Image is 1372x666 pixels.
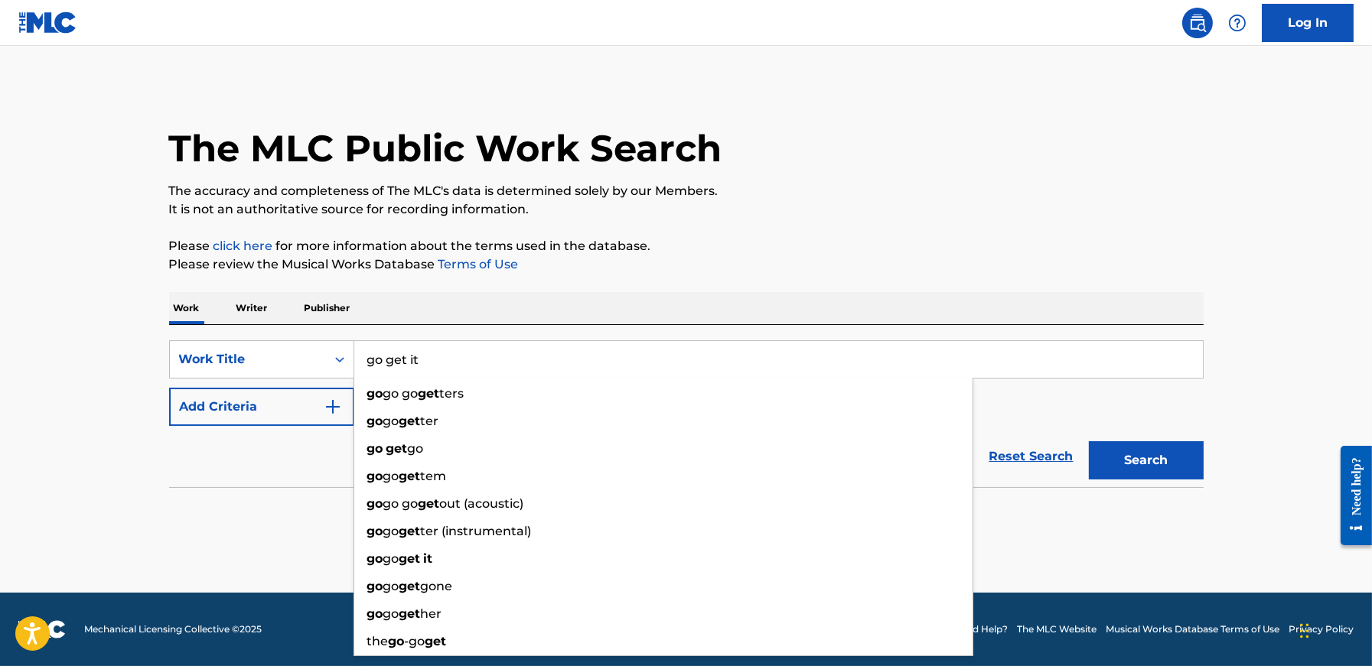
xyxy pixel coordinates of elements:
span: ters [440,386,464,401]
div: Help [1222,8,1253,38]
div: Drag [1300,608,1309,654]
p: Publisher [300,292,355,324]
span: Mechanical Licensing Collective © 2025 [84,622,262,636]
span: go [383,606,399,621]
img: help [1228,14,1247,32]
form: Search Form [169,340,1204,487]
a: Terms of Use [435,257,519,271]
span: ter [421,414,439,428]
span: gone [421,579,453,593]
strong: go [367,606,383,621]
span: go go [383,386,419,401]
a: Musical Works Database Terms of Use [1106,622,1279,636]
strong: get [419,386,440,401]
strong: go [367,579,383,593]
h1: The MLC Public Work Search [169,125,722,171]
p: It is not an authoritative source for recording information. [169,200,1204,219]
strong: get [399,469,421,483]
p: Please review the Musical Works Database [169,255,1204,274]
strong: get [399,579,421,593]
a: Privacy Policy [1289,622,1354,636]
strong: go [367,496,383,511]
p: The accuracy and completeness of The MLC's data is determined solely by our Members. [169,182,1204,200]
span: ter (instrumental) [421,524,532,538]
strong: get [419,496,440,511]
strong: go [367,551,383,566]
img: 9d2ae6d4665cec9f34b9.svg [324,398,342,416]
span: out (acoustic) [440,496,524,511]
img: MLC Logo [18,11,77,34]
span: go [383,414,399,428]
div: Work Title [179,350,317,369]
strong: it [424,551,433,566]
strong: get [386,441,408,456]
span: go [408,441,424,456]
strong: go [367,414,383,428]
strong: get [399,524,421,538]
a: Need Help? [954,622,1008,636]
strong: go [367,386,383,401]
span: the [367,634,389,648]
strong: get [425,634,447,648]
p: Please for more information about the terms used in the database. [169,237,1204,255]
img: search [1188,14,1207,32]
img: logo [18,620,66,638]
p: Writer [232,292,272,324]
button: Add Criteria [169,388,354,426]
iframe: Resource Center [1329,434,1372,557]
a: The MLC Website [1017,622,1097,636]
strong: go [367,469,383,483]
span: go [383,469,399,483]
strong: go [389,634,405,648]
button: Search [1089,441,1204,479]
strong: get [399,606,421,621]
a: Log In [1262,4,1354,42]
strong: get [399,414,421,428]
a: click here [213,239,273,253]
span: her [421,606,442,621]
span: go [383,551,399,566]
strong: get [399,551,421,566]
span: go go [383,496,419,511]
p: Work [169,292,204,324]
span: go [383,524,399,538]
strong: go [367,524,383,538]
a: Reset Search [982,440,1081,473]
a: Public Search [1182,8,1213,38]
strong: go [367,441,383,456]
span: tem [421,469,447,483]
span: go [383,579,399,593]
span: -go [405,634,425,648]
iframe: Chat Widget [1295,593,1372,666]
